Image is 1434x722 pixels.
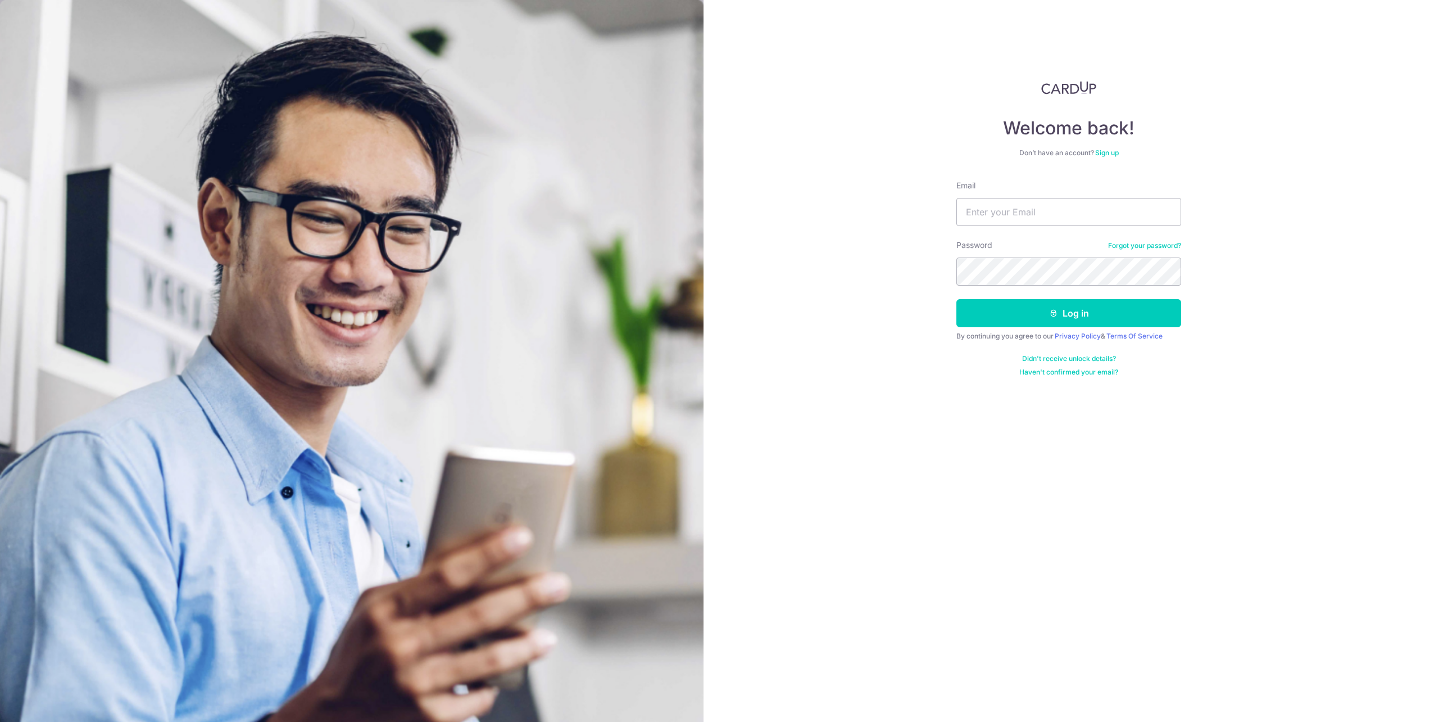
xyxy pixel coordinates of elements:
[1108,241,1181,250] a: Forgot your password?
[956,117,1181,139] h4: Welcome back!
[956,180,975,191] label: Email
[1041,81,1096,94] img: CardUp Logo
[956,240,992,251] label: Password
[956,198,1181,226] input: Enter your Email
[1106,332,1163,340] a: Terms Of Service
[956,299,1181,327] button: Log in
[1095,148,1119,157] a: Sign up
[1019,368,1118,377] a: Haven't confirmed your email?
[956,332,1181,341] div: By continuing you agree to our &
[956,148,1181,157] div: Don’t have an account?
[1022,354,1116,363] a: Didn't receive unlock details?
[1055,332,1101,340] a: Privacy Policy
